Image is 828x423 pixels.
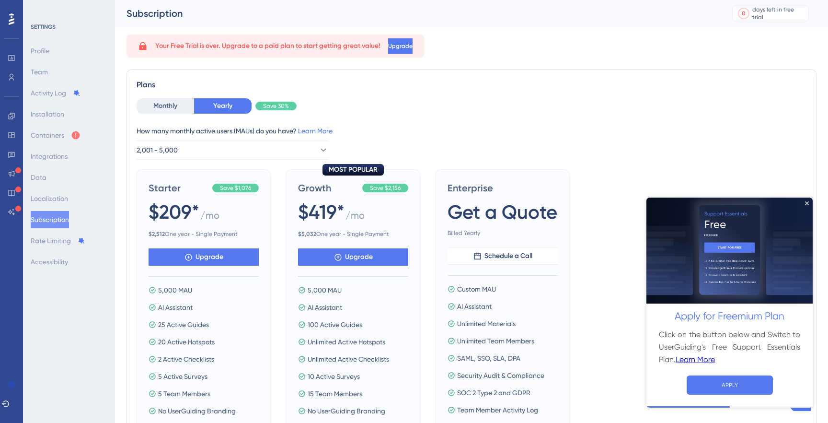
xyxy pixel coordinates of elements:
[457,352,520,364] span: SAML, SSO, SLA, DPA
[155,40,380,52] span: Your Free Trial is over. Upgrade to a paid plan to start getting great value!
[448,247,558,265] button: Schedule a Call
[457,335,534,347] span: Unlimited Team Members
[448,181,558,195] span: Enterprise
[388,38,413,54] button: Upgrade
[448,229,558,237] span: Billed Yearly
[345,209,365,226] span: / mo
[137,98,194,114] button: Monthly
[8,111,159,127] h2: Apply for Freemium Plan
[298,248,408,266] button: Upgrade
[149,231,165,237] b: $ 2,512
[308,336,385,348] span: Unlimited Active Hotspots
[159,4,162,8] div: Close Preview
[742,10,746,17] div: 0
[137,79,806,91] div: Plans
[158,405,236,417] span: No UserGuiding Branding
[298,231,316,237] b: $ 5,032
[158,302,193,313] span: AI Assistant
[3,6,20,23] img: launcher-image-alternative-text
[298,181,358,195] span: Growth
[457,301,492,312] span: AI Assistant
[308,405,385,417] span: No UserGuiding Branding
[31,232,85,249] button: Rate Limiting
[200,209,219,226] span: / mo
[308,302,342,313] span: AI Assistant
[31,63,48,81] button: Team
[31,106,64,123] button: Installation
[158,319,209,330] span: 25 Active Guides
[31,127,80,144] button: Containers
[308,319,362,330] span: 100 Active Guides
[149,181,208,195] span: Starter
[308,371,360,382] span: 10 Active Surveys
[29,156,69,168] a: Learn More
[752,6,805,21] div: days left in free trial
[137,141,328,160] button: 2,001 - 5,000
[31,148,68,165] button: Integrations
[298,199,345,225] span: $419*
[308,284,342,296] span: 5,000 MAU
[194,98,252,114] button: Yearly
[448,199,557,225] span: Get a Quote
[12,131,154,168] h3: Click on the button below and Switch to UserGuiding's Free Support Essentials Plan.
[457,370,544,381] span: Security Audit & Compliance
[322,164,384,176] div: MOST POPULAR
[457,387,530,399] span: SOC 2 Type 2 and GDPR
[158,336,215,348] span: 20 Active Hotspots
[149,199,199,225] span: $209*
[40,178,126,197] button: APPLY
[298,230,408,238] span: One year - Single Payment
[126,7,708,20] div: Subscription
[137,125,806,137] div: How many monthly active users (MAUs) do you have?
[158,388,210,399] span: 5 Team Members
[220,184,251,192] span: Save $1,076
[31,211,69,228] button: Subscription
[31,253,68,270] button: Accessibility
[195,251,223,263] span: Upgrade
[457,283,496,295] span: Custom MAU
[158,371,207,382] span: 5 Active Surveys
[137,144,178,156] span: 2,001 - 5,000
[31,84,80,102] button: Activity Log
[345,251,373,263] span: Upgrade
[31,42,49,59] button: Profile
[158,284,192,296] span: 5,000 MAU
[31,190,68,207] button: Localization
[31,23,108,31] div: SETTINGS
[149,248,259,266] button: Upgrade
[149,230,259,238] span: One year - Single Payment
[370,184,401,192] span: Save $2,156
[263,102,289,110] span: Save 30%
[484,250,532,262] span: Schedule a Call
[457,404,538,416] span: Team Member Activity Log
[388,42,413,50] span: Upgrade
[308,388,362,399] span: 15 Team Members
[308,353,389,365] span: Unlimited Active Checklists
[457,318,516,329] span: Unlimited Materials
[158,353,214,365] span: 2 Active Checklists
[31,169,46,186] button: Data
[298,127,333,135] a: Learn More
